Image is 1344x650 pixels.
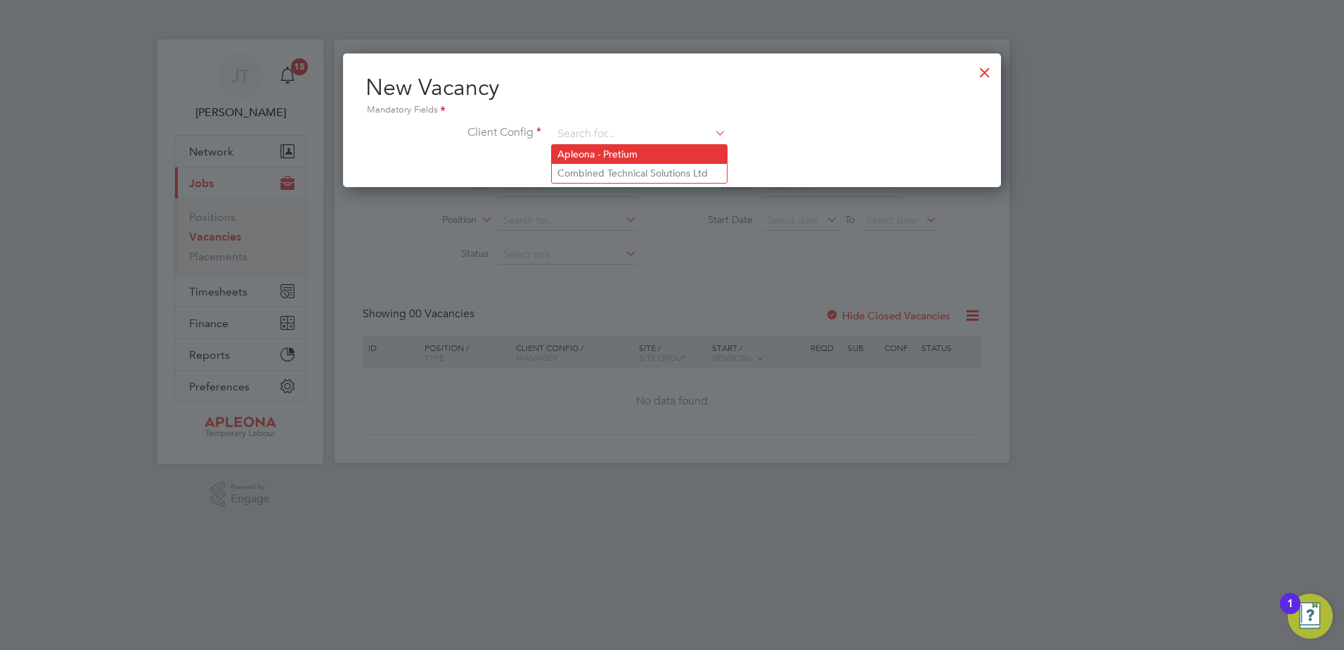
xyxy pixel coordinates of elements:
[366,125,541,140] label: Client Config
[1288,594,1333,639] button: Open Resource Center, 1 new notification
[552,164,727,183] li: Combined Technical Solutions Ltd
[552,145,727,164] li: Apleona - Pretium
[553,124,726,145] input: Search for...
[366,73,978,118] h2: New Vacancy
[1287,604,1293,622] div: 1
[366,103,978,118] div: Mandatory Fields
